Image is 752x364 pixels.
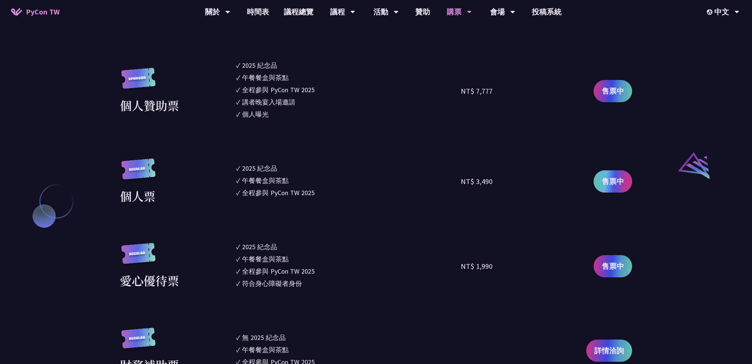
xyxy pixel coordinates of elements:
a: PyCon TW [4,3,67,21]
div: 全程參與 PyCon TW 2025 [242,85,315,95]
span: PyCon TW [26,6,60,17]
li: ✓ [236,176,461,186]
div: 全程參與 PyCon TW 2025 [242,188,315,198]
a: 售票中 [594,80,632,102]
div: 個人票 [120,187,155,205]
div: NT$ 7,777 [461,86,493,97]
li: ✓ [236,333,461,343]
span: 售票中 [602,86,624,97]
img: Locale Icon [707,9,714,15]
img: sponsor.43e6a3a.svg [120,68,157,96]
span: 售票中 [602,261,624,272]
div: 2025 紀念品 [242,60,277,70]
div: 個人曝光 [242,109,269,119]
span: 售票中 [602,176,624,187]
li: ✓ [236,242,461,252]
div: 無 2025 紀念品 [242,333,286,343]
li: ✓ [236,163,461,173]
li: ✓ [236,97,461,107]
img: regular.8f272d9.svg [120,328,157,356]
img: regular.8f272d9.svg [120,158,157,187]
div: 個人贊助票 [120,96,179,114]
div: 講者晚宴入場邀請 [242,97,295,107]
div: 2025 紀念品 [242,163,277,173]
div: 午餐餐盒與茶點 [242,176,289,186]
li: ✓ [236,109,461,119]
div: NT$ 3,490 [461,176,493,187]
div: 符合身心障礙者身份 [242,278,302,288]
div: 愛心優待票 [120,271,179,289]
li: ✓ [236,254,461,264]
img: Home icon of PyCon TW 2025 [11,8,22,16]
li: ✓ [236,266,461,276]
span: 詳情洽詢 [594,345,624,356]
div: NT$ 1,990 [461,261,493,272]
div: 午餐餐盒與茶點 [242,73,289,83]
div: 全程參與 PyCon TW 2025 [242,266,315,276]
div: 午餐餐盒與茶點 [242,254,289,264]
li: ✓ [236,278,461,288]
li: ✓ [236,73,461,83]
img: regular.8f272d9.svg [120,243,157,271]
a: 售票中 [594,255,632,277]
div: 2025 紀念品 [242,242,277,252]
a: 詳情洽詢 [586,340,632,362]
li: ✓ [236,345,461,355]
a: 售票中 [594,170,632,193]
li: ✓ [236,85,461,95]
li: ✓ [236,60,461,70]
li: ✓ [236,188,461,198]
div: 午餐餐盒與茶點 [242,345,289,355]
